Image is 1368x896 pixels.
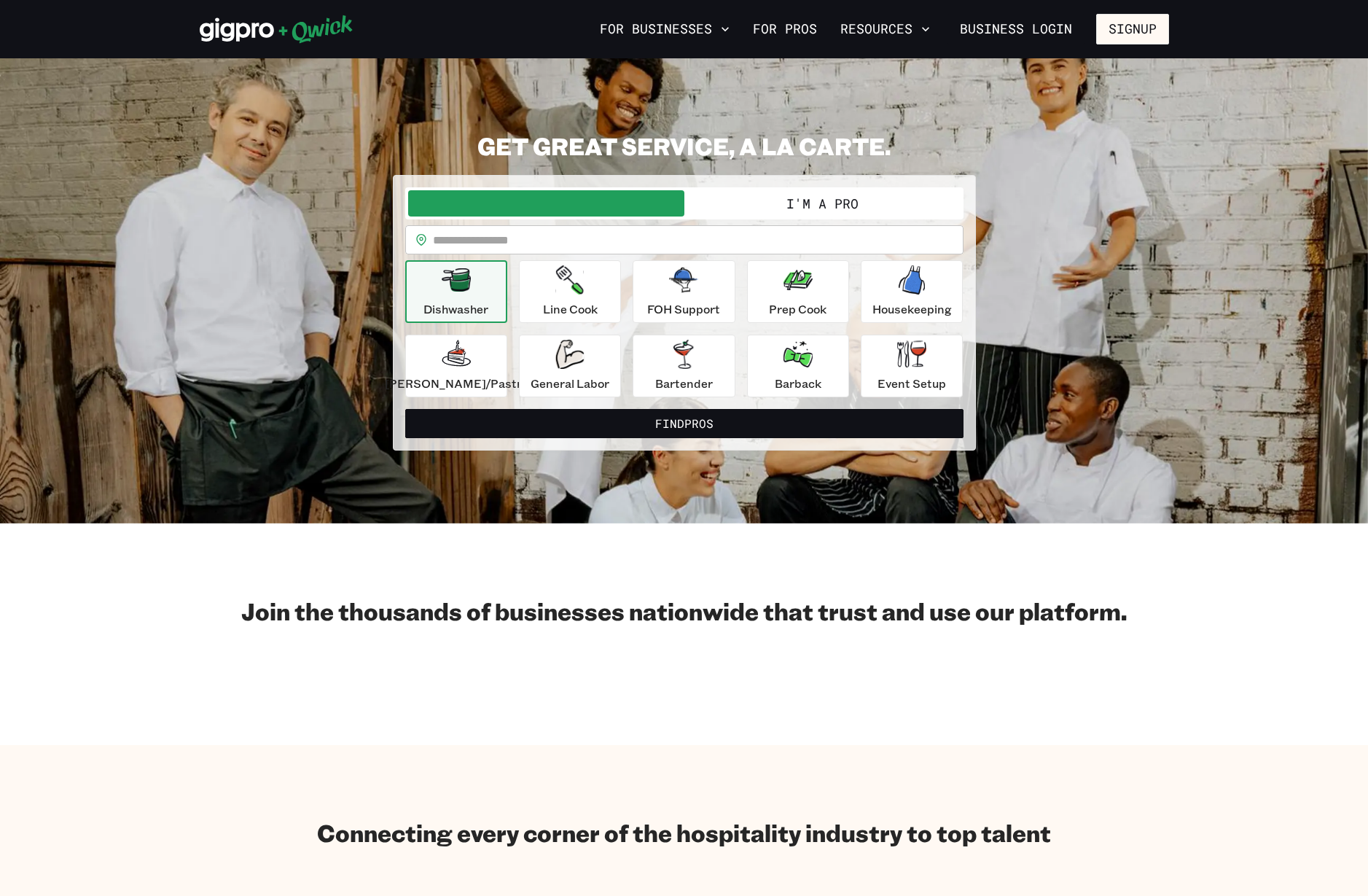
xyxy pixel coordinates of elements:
[317,818,1051,847] h2: Connecting every corner of the hospitality industry to top talent
[200,596,1169,626] h2: Join the thousands of businesses nationwide that trust and use our platform.
[633,260,735,323] button: FOH Support
[405,409,964,438] button: FindPros
[543,300,598,318] p: Line Cook
[747,17,823,42] a: For Pros
[405,335,507,397] button: [PERSON_NAME]/Pastry
[769,300,826,318] p: Prep Cook
[408,190,684,217] button: I'm a Business
[872,300,952,318] p: Housekeeping
[1096,14,1169,44] button: Signup
[835,17,936,42] button: Resources
[747,335,849,397] button: Barback
[393,131,976,160] h2: GET GREAT SERVICE, A LA CARTE.
[519,260,621,323] button: Line Cook
[385,375,528,392] p: [PERSON_NAME]/Pastry
[861,260,963,323] button: Housekeeping
[775,375,821,392] p: Barback
[947,14,1084,44] a: Business Login
[531,375,609,392] p: General Labor
[655,375,713,392] p: Bartender
[861,335,963,397] button: Event Setup
[684,190,961,217] button: I'm a Pro
[878,375,946,392] p: Event Setup
[423,300,488,318] p: Dishwasher
[647,300,720,318] p: FOH Support
[747,260,849,323] button: Prep Cook
[519,335,621,397] button: General Labor
[633,335,735,397] button: Bartender
[594,17,735,42] button: For Businesses
[405,260,507,323] button: Dishwasher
